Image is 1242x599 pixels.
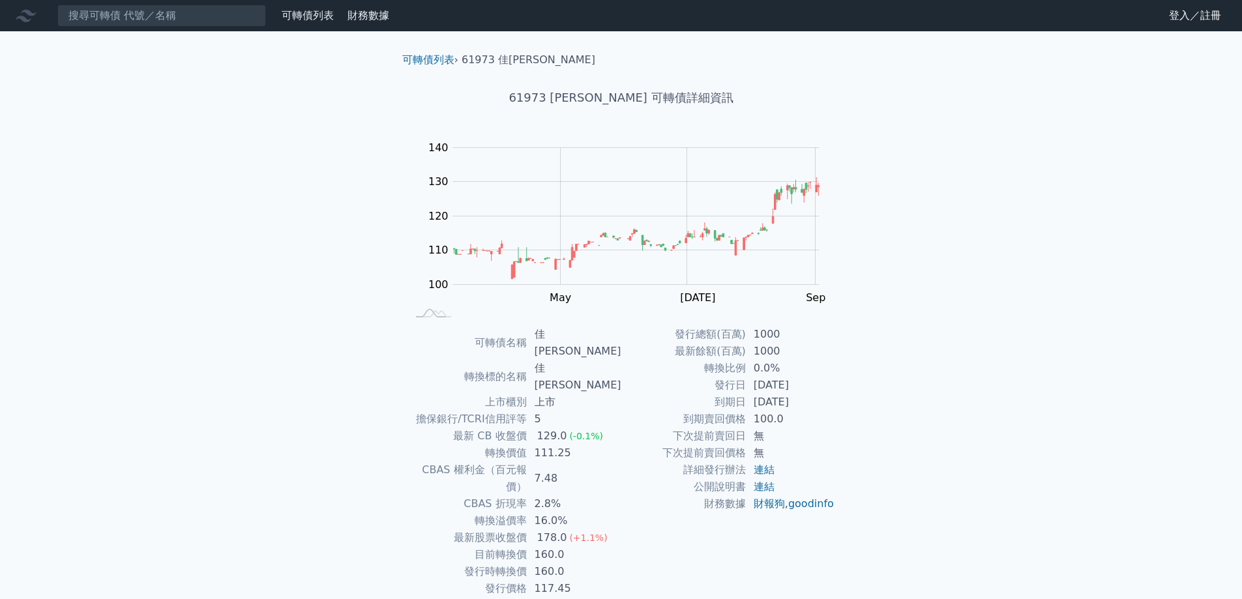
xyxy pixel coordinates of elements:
td: 到期日 [621,394,746,411]
span: (-0.1%) [569,431,603,441]
td: 佳[PERSON_NAME] [527,360,621,394]
div: 178.0 [535,529,570,546]
td: , [746,495,835,512]
td: 16.0% [527,512,621,529]
td: 1000 [746,343,835,360]
tspan: 120 [428,210,449,222]
td: 160.0 [527,546,621,563]
td: 2.8% [527,495,621,512]
td: 轉換比例 [621,360,746,377]
td: CBAS 折現率 [407,495,527,512]
tspan: Sep [806,291,825,304]
a: 可轉債列表 [282,9,334,22]
td: 上市櫃別 [407,394,527,411]
a: 登入／註冊 [1159,5,1232,26]
td: 上市 [527,394,621,411]
li: 61973 佳[PERSON_NAME] [462,52,595,68]
td: 目前轉換價 [407,546,527,563]
td: CBAS 權利金（百元報價） [407,461,527,495]
tspan: 130 [428,175,449,188]
a: goodinfo [788,497,834,510]
td: 轉換價值 [407,445,527,461]
td: 詳細發行辦法 [621,461,746,478]
h1: 61973 [PERSON_NAME] 可轉債詳細資訊 [392,89,851,107]
td: 公開說明書 [621,478,746,495]
a: 財報狗 [754,497,785,510]
div: 129.0 [535,428,570,445]
td: 100.0 [746,411,835,428]
td: 5 [527,411,621,428]
td: 轉換溢價率 [407,512,527,529]
input: 搜尋可轉債 代號／名稱 [57,5,266,27]
a: 連結 [754,480,775,493]
td: 無 [746,428,835,445]
td: 可轉債名稱 [407,326,527,360]
a: 可轉債列表 [402,53,454,66]
td: 財務數據 [621,495,746,512]
td: 1000 [746,326,835,343]
td: 111.25 [527,445,621,461]
td: 7.48 [527,461,621,495]
td: 最新餘額(百萬) [621,343,746,360]
td: 到期賣回價格 [621,411,746,428]
td: 最新股票收盤價 [407,529,527,546]
td: 發行價格 [407,580,527,597]
td: 轉換標的名稱 [407,360,527,394]
a: 連結 [754,463,775,476]
li: › [402,52,458,68]
td: 發行日 [621,377,746,394]
a: 財務數據 [347,9,389,22]
td: 0.0% [746,360,835,377]
td: 擔保銀行/TCRI信用評等 [407,411,527,428]
span: (+1.1%) [569,533,607,543]
td: 佳[PERSON_NAME] [527,326,621,360]
td: 發行總額(百萬) [621,326,746,343]
td: 下次提前賣回日 [621,428,746,445]
tspan: 100 [428,278,449,291]
tspan: 110 [428,244,449,256]
tspan: 140 [428,141,449,154]
td: [DATE] [746,377,835,394]
tspan: May [550,291,571,304]
td: 下次提前賣回價格 [621,445,746,461]
tspan: [DATE] [680,291,715,304]
td: 160.0 [527,563,621,580]
td: 無 [746,445,835,461]
td: [DATE] [746,394,835,411]
td: 117.45 [527,580,621,597]
td: 發行時轉換價 [407,563,527,580]
td: 最新 CB 收盤價 [407,428,527,445]
g: Chart [422,141,839,304]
